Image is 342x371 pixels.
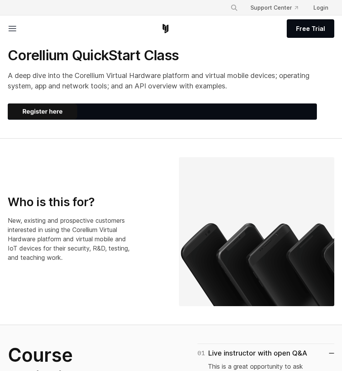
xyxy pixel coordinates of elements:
a: 01Live instructor with open Q&A [197,348,335,359]
a: Free Trial [287,19,334,38]
a: Support Center [244,1,304,15]
span: New, existing and prospective customers interested in using the Corellium Virtual Hardware platfo... [8,217,129,261]
a: Login [307,1,334,15]
span: 01 [197,348,205,359]
div: Navigation Menu [224,1,334,15]
h1: Corellium QuickStart Class [8,47,317,64]
span: Free Trial [296,24,325,33]
p: A deep dive into the Corellium Virtual Hardware platform and virtual mobile devices; operating sy... [8,70,317,91]
a: Corellium Home [161,24,170,33]
div: Live instructor with open Q&A [197,348,307,359]
h3: Who is this for? [8,195,134,210]
img: Corellium_DeviceArray_900_100_square [179,157,335,306]
button: Search [227,1,241,15]
img: Register here [8,103,77,120]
